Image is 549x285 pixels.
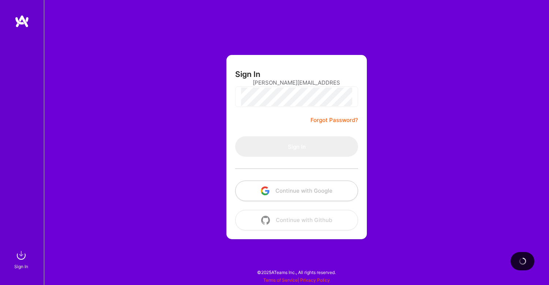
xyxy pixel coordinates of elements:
[14,263,28,270] div: Sign In
[235,181,358,201] button: Continue with Google
[15,15,29,28] img: logo
[253,73,341,92] input: Email...
[235,70,260,79] h3: Sign In
[518,257,527,266] img: loading
[300,277,330,283] a: Privacy Policy
[261,186,270,195] img: icon
[235,136,358,157] button: Sign In
[44,263,549,281] div: © 2025 ATeams Inc., All rights reserved.
[263,277,298,283] a: Terms of Service
[261,216,270,225] img: icon
[15,248,29,270] a: sign inSign In
[235,210,358,230] button: Continue with Github
[14,248,29,263] img: sign in
[263,277,330,283] span: |
[311,116,358,125] a: Forgot Password?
